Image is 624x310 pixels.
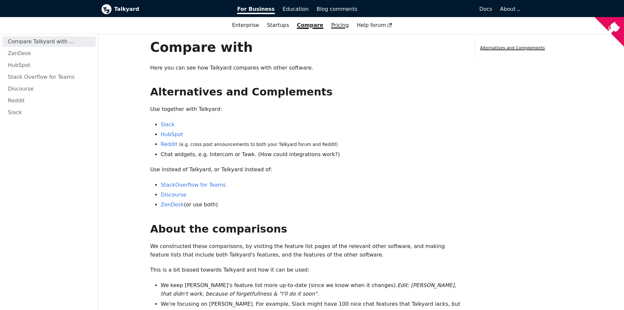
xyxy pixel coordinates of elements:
[161,281,464,299] li: We keep [PERSON_NAME]'s feature list more up-to-date (since we know when it changes).
[3,107,96,118] a: Slack
[161,141,178,147] a: Reddit
[353,20,396,31] a: Help forum
[150,64,464,72] p: Here you can see how Talkyard compares with other software.
[161,131,183,137] a: HubSpot
[263,20,293,31] a: Startups
[150,266,464,274] p: This is a bit biased towards Talkyard and how it can be used:
[161,182,226,188] a: StackOverflow for Teams
[150,165,464,174] p: Use instead of Talkyard, or Talkyard instead of:
[312,4,361,15] a: Blog comments
[233,4,279,15] a: For Business
[101,4,228,14] a: Talkyard logoTalkyard
[361,4,496,15] a: Docs
[3,95,96,106] a: Reddit
[327,20,353,31] a: Pricing
[150,85,464,98] h2: Alternatives and Complements
[228,20,263,31] a: Enterprise
[357,22,392,28] span: Help forum
[316,6,357,12] span: Blog comments
[150,222,464,236] h2: About the comparisons
[161,192,187,198] a: Discourse
[161,121,175,128] a: Slack
[297,22,323,28] a: Compare
[161,201,184,208] a: ZenDesk
[500,6,519,12] a: About
[3,36,96,47] a: Compare Talkyard with ...
[480,45,545,50] a: Alternatives and Complements
[3,84,96,94] a: Discourse
[3,48,96,59] a: ZenDesk
[150,39,464,55] h1: Compare with
[161,150,464,159] li: Chat widgets, e.g. Intercom or Tawk. (How could integrations work?)
[237,6,275,14] span: For Business
[179,142,338,147] small: (e.g. cross post announcements to both your Talkyard forum and Reddit)
[150,105,464,114] p: Use together with Talkyard:
[283,6,309,12] span: Education
[114,5,228,13] b: Talkyard
[279,4,313,15] a: Education
[101,4,112,14] img: Talkyard logo
[150,242,464,259] p: We constructed these comparisons, by visiting the feature list pages of the relevant other softwa...
[161,200,464,209] li: (or use both)
[3,60,96,71] a: HubSpot
[3,72,96,82] a: Stack Overflow for Teams
[479,6,492,12] span: Docs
